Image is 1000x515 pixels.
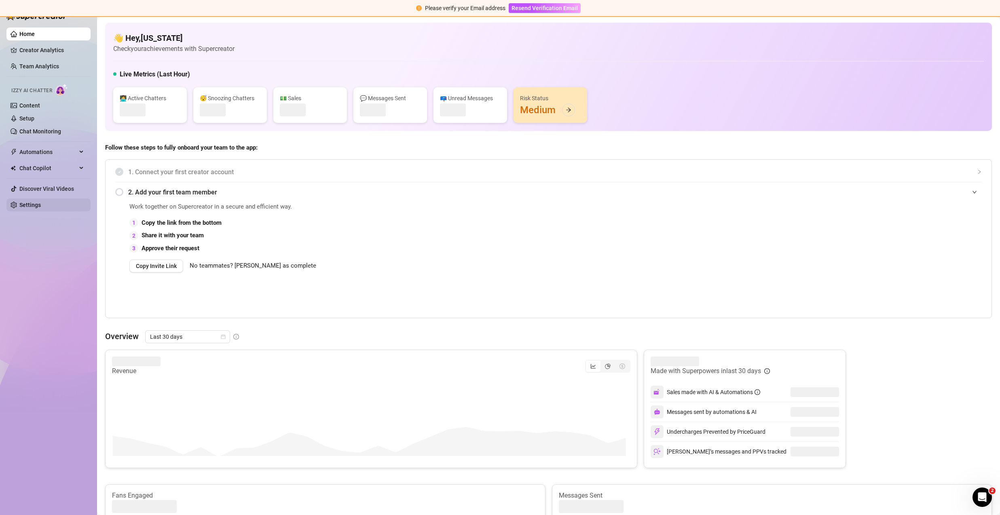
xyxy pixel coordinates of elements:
[651,425,765,438] div: Undercharges Prevented by PriceGuard
[520,94,581,103] div: Risk Status
[19,44,84,57] a: Creator Analytics
[764,368,770,374] span: info-circle
[651,405,757,418] div: Messages sent by automations & AI
[755,389,760,395] span: info-circle
[19,162,77,175] span: Chat Copilot
[667,388,760,397] div: Sales made with AI & Automations
[120,94,180,103] div: 👩‍💻 Active Chatters
[440,94,501,103] div: 📪 Unread Messages
[360,94,421,103] div: 💬 Messages Sent
[129,202,800,212] span: Work together on Supercreator in a secure and efficient way.
[280,94,340,103] div: 💵 Sales
[19,115,34,122] a: Setup
[19,202,41,208] a: Settings
[142,245,199,252] strong: Approve their request
[416,5,422,11] span: exclamation-circle
[128,187,982,197] span: 2. Add your first team member
[105,144,258,151] strong: Follow these steps to fully onboard your team to the app:
[190,261,316,271] span: No teammates? [PERSON_NAME] as complete
[115,182,982,202] div: 2. Add your first team member
[653,388,661,396] img: svg%3e
[128,167,982,177] span: 1. Connect your first creator account
[512,5,578,11] span: Resend Verification Email
[619,363,625,369] span: dollar-circle
[55,84,68,95] img: AI Chatter
[605,363,611,369] span: pie-chart
[233,334,239,340] span: info-circle
[19,146,77,158] span: Automations
[425,4,505,13] div: Please verify your Email address
[142,232,204,239] strong: Share it with your team
[142,219,222,226] strong: Copy the link from the bottom
[654,409,660,415] img: svg%3e
[19,63,59,70] a: Team Analytics
[221,334,226,339] span: calendar
[566,107,571,113] span: arrow-right
[559,491,985,500] article: Messages Sent
[11,165,16,171] img: Chat Copilot
[653,448,661,455] img: svg%3e
[11,87,52,95] span: Izzy AI Chatter
[651,366,761,376] article: Made with Superpowers in last 30 days
[973,488,992,507] iframe: Intercom live chat
[590,363,596,369] span: line-chart
[115,162,982,182] div: 1. Connect your first creator account
[989,488,996,494] span: 2
[19,31,35,37] a: Home
[19,102,40,109] a: Content
[11,149,17,155] span: thunderbolt
[653,428,661,435] img: svg%3e
[19,128,61,135] a: Chat Monitoring
[509,3,581,13] button: Resend Verification Email
[120,70,190,79] h5: Live Metrics (Last Hour)
[977,169,982,174] span: collapsed
[129,231,138,240] div: 2
[972,190,977,194] span: expanded
[129,244,138,253] div: 3
[112,491,539,500] article: Fans Engaged
[129,218,138,227] div: 1
[105,330,139,342] article: Overview
[585,360,630,373] div: segmented control
[150,331,225,343] span: Last 30 days
[19,186,74,192] a: Discover Viral Videos
[136,263,177,269] span: Copy Invite Link
[113,44,235,54] article: Check your achievements with Supercreator
[113,32,235,44] h4: 👋 Hey, [US_STATE]
[200,94,260,103] div: 😴 Snoozing Chatters
[129,260,183,272] button: Copy Invite Link
[112,366,161,376] article: Revenue
[651,445,786,458] div: [PERSON_NAME]’s messages and PPVs tracked
[820,202,982,306] iframe: Adding Team Members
